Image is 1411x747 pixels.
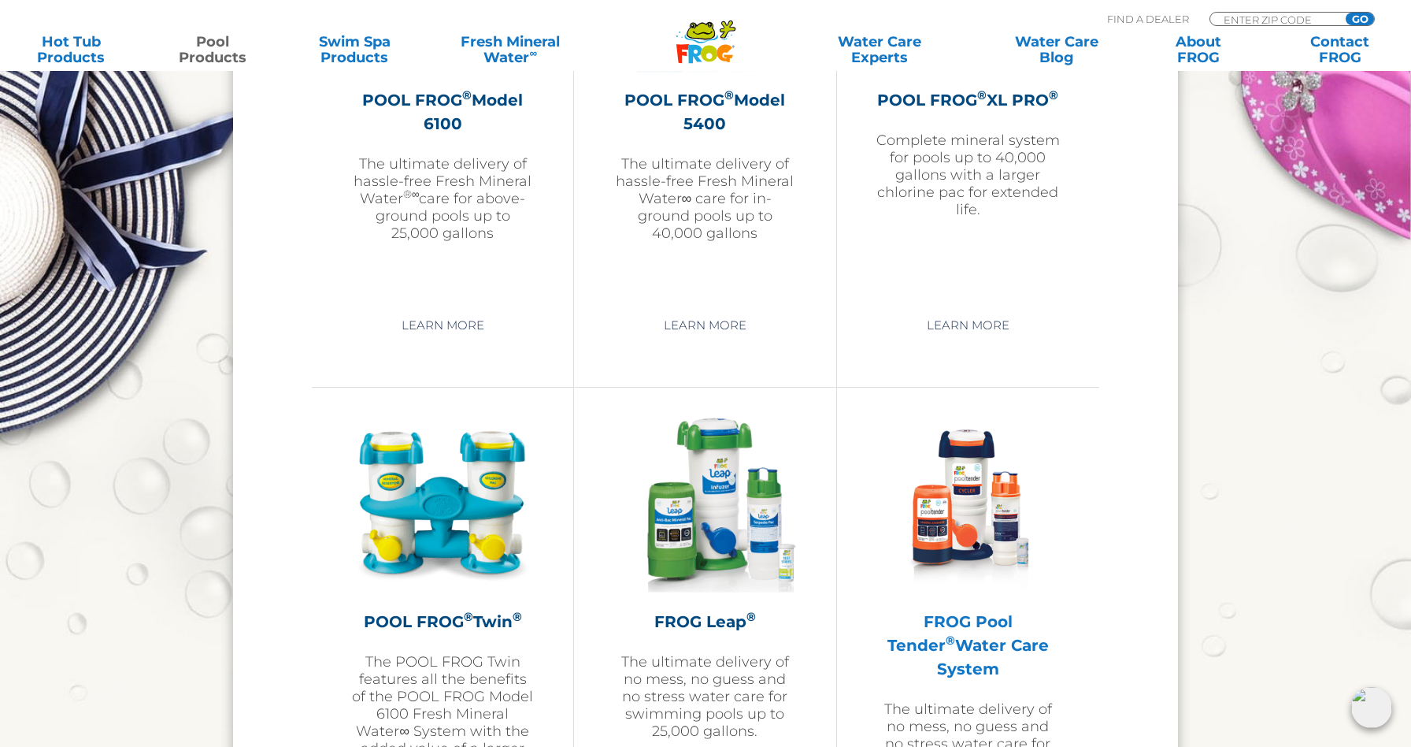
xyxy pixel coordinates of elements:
[1285,34,1395,65] a: ContactFROG
[351,411,534,594] img: pool-product-pool-frog-twin-300x300.png
[1107,12,1189,26] p: Find A Dealer
[351,155,534,242] p: The ultimate delivery of hassle-free Fresh Mineral Water care for above-ground pools up to 25,000...
[351,88,534,136] h2: POOL FROG Model 6100
[909,311,1028,340] a: Learn More
[876,411,1059,594] img: pool-tender-product-img-v2-300x300.png
[1001,34,1111,65] a: Water CareBlog
[746,609,756,624] sup: ®
[16,34,126,65] a: Hot TubProducts
[351,610,534,634] h2: POOL FROG Twin
[613,610,796,634] h2: FROG Leap
[613,155,796,242] p: The ultimate delivery of hassle-free Fresh Mineral Water∞ care for in-ground pools up to 40,000 g...
[613,653,796,740] p: The ultimate delivery of no mess, no guess and no stress water care for swimming pools up to 25,0...
[977,87,987,102] sup: ®
[157,34,268,65] a: PoolProducts
[613,411,796,594] img: frog-leap-featured-img-v2-300x300.png
[1143,34,1254,65] a: AboutFROG
[1346,13,1374,25] input: GO
[876,610,1060,681] h2: FROG Pool Tender Water Care System
[403,188,420,200] sup: ®∞
[791,34,970,65] a: Water CareExperts
[646,311,765,340] a: Learn More
[876,88,1060,112] h2: POOL FROG XL PRO
[876,132,1060,218] p: Complete mineral system for pools up to 40,000 gallons with a larger chlorine pac for extended life.
[464,609,473,624] sup: ®
[724,87,734,102] sup: ®
[613,88,796,136] h2: POOL FROG Model 5400
[462,87,472,102] sup: ®
[946,633,955,648] sup: ®
[442,34,580,65] a: Fresh MineralWater∞
[1222,13,1328,26] input: Zip Code Form
[299,34,409,65] a: Swim SpaProducts
[1049,87,1058,102] sup: ®
[1351,687,1392,728] img: openIcon
[529,46,537,59] sup: ∞
[513,609,522,624] sup: ®
[383,311,502,340] a: Learn More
